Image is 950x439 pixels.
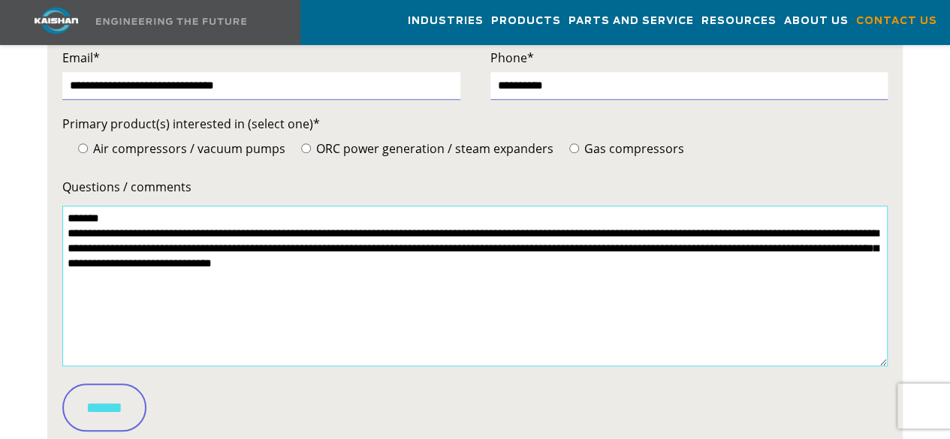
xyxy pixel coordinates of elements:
[408,13,484,30] span: Industries
[784,13,849,30] span: About Us
[62,176,888,197] label: Questions / comments
[491,13,561,30] span: Products
[701,13,777,30] span: Resources
[701,1,777,41] a: Resources
[490,47,888,68] label: Phone*
[568,1,694,41] a: Parts and Service
[313,140,553,157] span: ORC power generation / steam expanders
[856,1,937,41] a: Contact Us
[569,143,579,153] input: Gas compressors
[784,1,849,41] a: About Us
[856,13,937,30] span: Contact Us
[90,140,285,157] span: Air compressors / vacuum pumps
[96,18,246,25] img: Engineering the future
[408,1,484,41] a: Industries
[581,140,684,157] span: Gas compressors
[568,13,694,30] span: Parts and Service
[491,1,561,41] a: Products
[62,47,460,68] label: Email*
[78,143,88,153] input: Air compressors / vacuum pumps
[301,143,311,153] input: ORC power generation / steam expanders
